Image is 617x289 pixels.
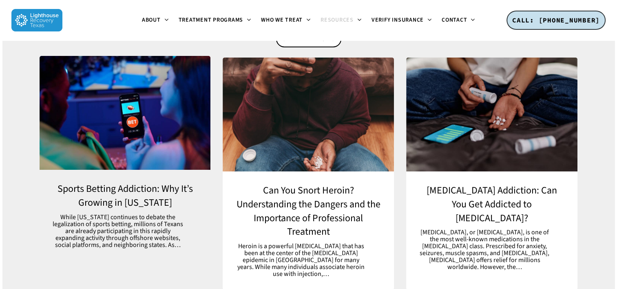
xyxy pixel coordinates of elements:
[40,170,211,260] a: Sports Betting Addiction: Why It’s Growing in Texas
[137,17,174,24] a: About
[437,17,480,24] a: Contact
[442,16,467,24] span: Contact
[512,16,600,24] span: CALL: [PHONE_NUMBER]
[174,17,257,24] a: Treatment Programs
[256,17,316,24] a: Who We Treat
[40,56,211,170] a: Sports Betting Addiction: Why It’s Growing in Texas
[223,58,394,172] a: Can You Snort Heroin? Understanding the Dangers and the Importance of Professional Treatment
[406,58,577,172] a: Valium Addiction: Can You Get Addicted to Valium?
[372,16,424,24] span: Verify Insurance
[316,17,367,24] a: Resources
[11,9,62,31] img: Lighthouse Recovery Texas
[179,16,243,24] span: Treatment Programs
[367,17,437,24] a: Verify Insurance
[506,11,606,30] a: CALL: [PHONE_NUMBER]
[142,16,161,24] span: About
[321,16,354,24] span: Resources
[406,171,577,283] a: Valium Addiction: Can You Get Addicted to Valium?
[261,16,303,24] span: Who We Treat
